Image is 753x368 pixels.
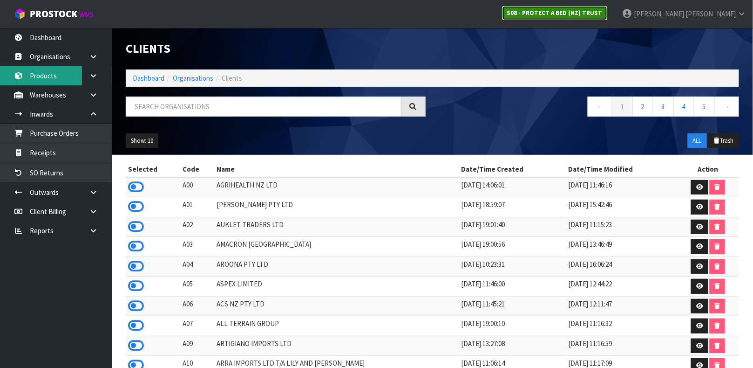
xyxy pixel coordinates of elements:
[222,74,242,83] span: Clients
[459,217,566,237] td: [DATE] 19:01:40
[214,277,459,297] td: ASPEX LIMITED
[79,10,94,19] small: WMS
[180,177,215,197] td: A00
[180,336,215,356] td: A09
[459,316,566,336] td: [DATE] 19:00:10
[180,316,215,336] td: A07
[126,42,426,56] h1: Clients
[459,177,566,197] td: [DATE] 14:06:01
[459,296,566,316] td: [DATE] 11:45:21
[459,237,566,257] td: [DATE] 19:00:56
[566,217,677,237] td: [DATE] 11:15:23
[685,9,736,18] span: [PERSON_NAME]
[133,74,164,83] a: Dashboard
[588,97,612,117] a: ←
[653,97,674,117] a: 3
[708,133,739,148] button: Trash
[634,9,684,18] span: [PERSON_NAME]
[30,8,77,20] span: ProStock
[507,9,603,17] strong: S08 - PROTECT A BED (NZ) TRUST
[180,162,215,177] th: Code
[566,316,677,336] td: [DATE] 11:16:32
[214,336,459,356] td: ARTIGIANO IMPORTS LTD
[566,197,677,217] td: [DATE] 15:42:46
[126,133,158,148] button: Show: 10
[180,277,215,297] td: A05
[566,277,677,297] td: [DATE] 12:44:22
[173,74,213,83] a: Organisations
[180,197,215,217] td: A01
[214,177,459,197] td: AGRIHEALTH NZ LTD
[566,177,677,197] td: [DATE] 11:46:16
[459,162,566,177] th: Date/Time Created
[502,6,608,21] a: S08 - PROTECT A BED (NZ) TRUST
[459,277,566,297] td: [DATE] 11:46:00
[214,316,459,336] td: ALL TERRAIN GROUP
[566,296,677,316] td: [DATE] 12:11:47
[459,197,566,217] td: [DATE] 18:59:07
[714,97,739,117] a: →
[214,237,459,257] td: AMACRON [GEOGRAPHIC_DATA]
[180,217,215,237] td: A02
[566,336,677,356] td: [DATE] 11:16:59
[180,237,215,257] td: A03
[677,162,739,177] th: Action
[126,162,180,177] th: Selected
[694,97,715,117] a: 5
[214,296,459,316] td: ACS NZ PTY LTD
[459,336,566,356] td: [DATE] 13:27:08
[566,237,677,257] td: [DATE] 13:46:49
[440,97,739,119] nav: Page navigation
[214,197,459,217] td: [PERSON_NAME] PTY LTD
[214,217,459,237] td: AUKLET TRADERS LTD
[566,257,677,277] td: [DATE] 16:06:24
[214,257,459,277] td: AROONA PTY LTD
[673,97,694,117] a: 4
[459,257,566,277] td: [DATE] 10:23:31
[14,8,26,20] img: cube-alt.png
[612,97,633,117] a: 1
[214,162,459,177] th: Name
[126,97,401,117] input: Search organisations
[632,97,653,117] a: 2
[688,133,707,148] button: ALL
[566,162,677,177] th: Date/Time Modified
[180,296,215,316] td: A06
[180,257,215,277] td: A04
